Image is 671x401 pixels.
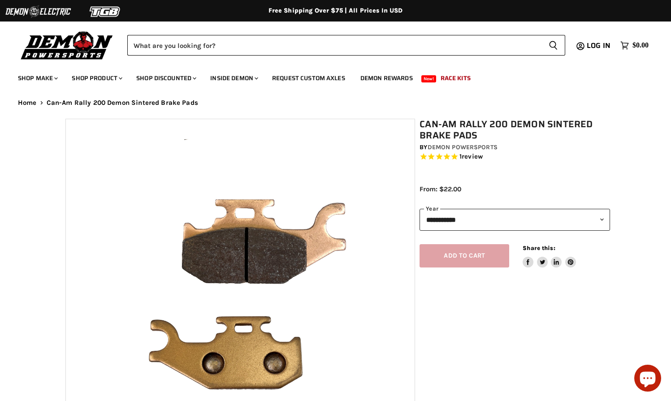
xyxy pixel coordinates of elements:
a: Request Custom Axles [265,69,352,87]
a: Home [18,99,37,107]
span: Can-Am Rally 200 Demon Sintered Brake Pads [47,99,198,107]
span: Log in [587,40,610,51]
img: Demon Electric Logo 2 [4,3,72,20]
a: Race Kits [434,69,477,87]
a: Shop Product [65,69,128,87]
span: review [462,153,483,161]
aside: Share this: [523,244,576,268]
span: Share this: [523,245,555,251]
a: Log in [583,42,616,50]
span: New! [421,75,437,82]
ul: Main menu [11,65,646,87]
input: Search [127,35,541,56]
img: Demon Powersports [18,29,116,61]
select: year [420,209,610,231]
a: $0.00 [616,39,653,52]
div: by [420,142,610,152]
button: Search [541,35,565,56]
a: Demon Powersports [428,143,498,151]
span: Rated 5.0 out of 5 stars 1 reviews [420,152,610,162]
form: Product [127,35,565,56]
img: TGB Logo 2 [72,3,139,20]
a: Shop Discounted [130,69,202,87]
inbox-online-store-chat: Shopify online store chat [632,365,664,394]
a: Inside Demon [203,69,264,87]
a: Demon Rewards [354,69,420,87]
a: Shop Make [11,69,63,87]
h1: Can-Am Rally 200 Demon Sintered Brake Pads [420,119,610,141]
span: 1 reviews [459,153,483,161]
span: From: $22.00 [420,185,461,193]
span: $0.00 [632,41,649,50]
